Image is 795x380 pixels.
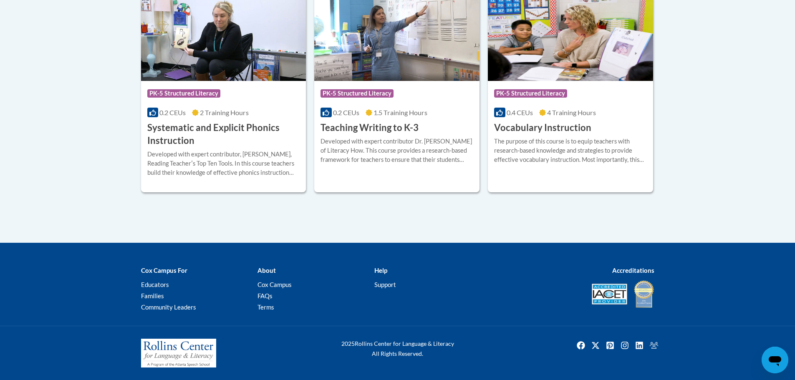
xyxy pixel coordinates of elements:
[618,339,631,352] img: Instagram icon
[257,267,276,274] b: About
[647,339,661,352] img: Facebook group icon
[321,137,473,164] div: Developed with expert contributor Dr. [PERSON_NAME] of Literacy How. This course provides a resea...
[374,281,396,288] a: Support
[494,89,567,98] span: PK-5 Structured Literacy
[147,121,300,147] h3: Systematic and Explicit Phonics Instruction
[494,137,647,164] div: The purpose of this course is to equip teachers with research-based knowledge and strategies to p...
[603,339,617,352] a: Pinterest
[589,339,602,352] a: Twitter
[592,284,627,305] img: Accredited IACET® Provider
[141,292,164,299] a: Families
[147,89,220,98] span: PK-5 Structured Literacy
[147,150,300,177] div: Developed with expert contributor, [PERSON_NAME], Reading Teacherʹs Top Ten Tools. In this course...
[257,292,273,299] a: FAQs
[141,281,169,288] a: Educators
[618,339,631,352] a: Instagram
[574,339,588,352] img: Facebook icon
[507,108,533,116] span: 0.4 CEUs
[633,339,646,352] img: LinkedIn icon
[141,339,216,368] img: Rollins Center for Language & Literacy - A Program of the Atlanta Speech School
[341,340,355,347] span: 2025
[612,267,654,274] b: Accreditations
[141,303,196,311] a: Community Leaders
[310,339,485,359] div: Rollins Center for Language & Literacy All Rights Reserved.
[633,279,654,309] img: IDA® Accredited
[257,281,292,288] a: Cox Campus
[200,108,249,116] span: 2 Training Hours
[589,339,602,352] img: Twitter icon
[321,89,394,98] span: PK-5 Structured Literacy
[547,108,596,116] span: 4 Training Hours
[494,121,591,134] h3: Vocabulary Instruction
[374,267,387,274] b: Help
[633,339,646,352] a: Linkedin
[333,108,359,116] span: 0.2 CEUs
[603,339,617,352] img: Pinterest icon
[647,339,661,352] a: Facebook Group
[321,121,419,134] h3: Teaching Writing to K-3
[574,339,588,352] a: Facebook
[159,108,186,116] span: 0.2 CEUs
[141,267,187,274] b: Cox Campus For
[374,108,427,116] span: 1.5 Training Hours
[762,347,788,373] iframe: Button to launch messaging window
[257,303,274,311] a: Terms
